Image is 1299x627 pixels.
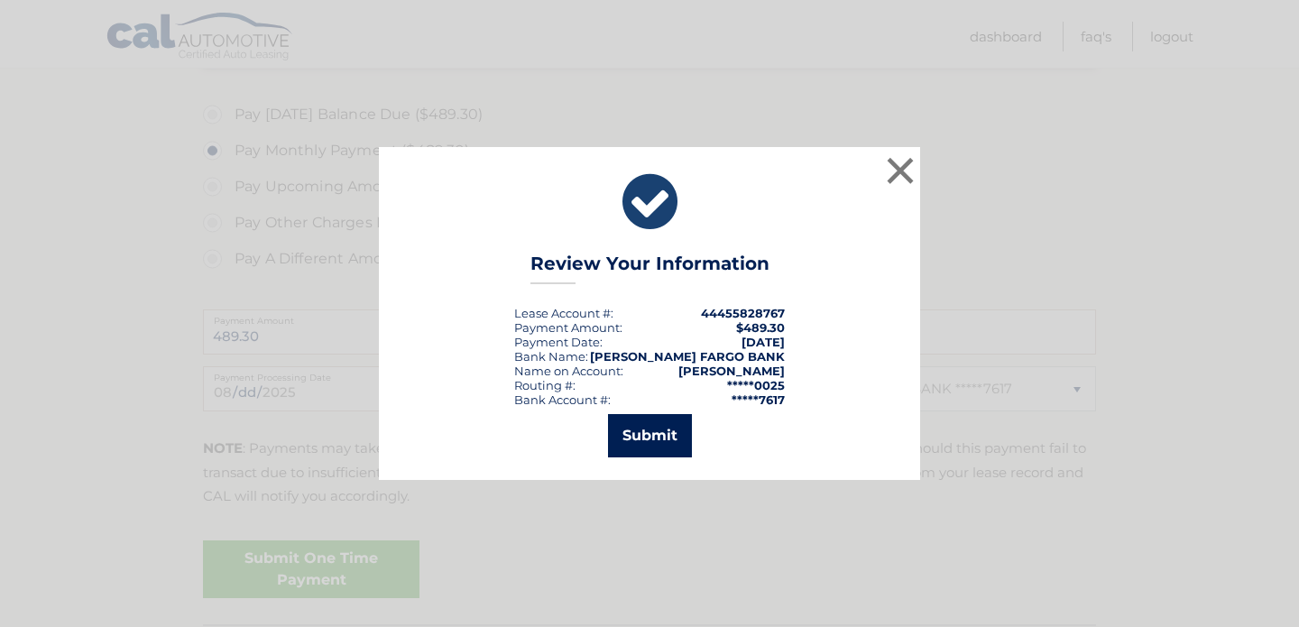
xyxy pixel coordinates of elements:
[514,364,623,378] div: Name on Account:
[882,152,918,189] button: ×
[608,414,692,457] button: Submit
[678,364,785,378] strong: [PERSON_NAME]
[742,335,785,349] span: [DATE]
[514,392,611,407] div: Bank Account #:
[701,306,785,320] strong: 44455828767
[590,349,785,364] strong: [PERSON_NAME] FARGO BANK
[514,306,613,320] div: Lease Account #:
[530,253,769,284] h3: Review Your Information
[514,335,603,349] div: :
[514,335,600,349] span: Payment Date
[736,320,785,335] span: $489.30
[514,320,622,335] div: Payment Amount:
[514,378,576,392] div: Routing #:
[514,349,588,364] div: Bank Name:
